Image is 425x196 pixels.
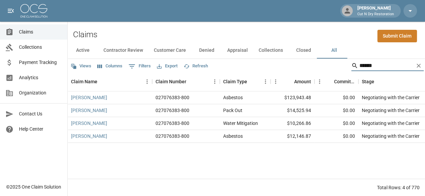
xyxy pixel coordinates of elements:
[68,42,98,59] button: Active
[71,72,97,91] div: Claim Name
[156,133,189,139] div: 027076383-800
[19,89,62,96] span: Organization
[362,133,420,139] div: Negotiating with the Carrier
[210,77,220,87] button: Menu
[220,72,270,91] div: Claim Type
[314,130,358,143] div: $0.00
[362,72,374,91] div: Stage
[152,72,220,91] div: Claim Number
[127,61,152,72] button: Show filters
[97,77,107,86] button: Sort
[71,94,107,101] a: [PERSON_NAME]
[377,184,420,191] div: Total Rows: 4 of 770
[270,104,314,117] div: $14,525.94
[156,120,189,127] div: 027076383-800
[362,120,420,127] div: Negotiating with the Carrier
[68,42,425,59] div: dynamic tabs
[285,77,294,86] button: Sort
[222,42,253,59] button: Appraisal
[253,42,288,59] button: Collections
[270,130,314,143] div: $12,146.87
[71,107,107,114] a: [PERSON_NAME]
[155,61,179,71] button: Export
[223,94,243,101] div: Asbestos
[414,61,424,71] button: Clear
[288,42,319,59] button: Closed
[19,110,62,117] span: Contact Us
[71,120,107,127] a: [PERSON_NAME]
[247,77,257,86] button: Sort
[19,74,62,81] span: Analytics
[223,72,247,91] div: Claim Type
[191,42,222,59] button: Denied
[325,77,334,86] button: Sort
[19,28,62,36] span: Claims
[357,12,394,17] p: Cut N Dry Restoration
[223,107,242,114] div: Pack Out
[71,133,107,139] a: [PERSON_NAME]
[223,120,258,127] div: Water Mitigation
[351,60,424,72] div: Search
[270,77,281,87] button: Menu
[314,72,358,91] div: Committed Amount
[69,61,93,71] button: Views
[377,30,417,42] a: Submit Claim
[98,42,148,59] button: Contractor Review
[156,94,189,101] div: 027076383-800
[270,117,314,130] div: $10,266.86
[270,72,314,91] div: Amount
[96,61,124,71] button: Select columns
[19,59,62,66] span: Payment Tracking
[19,126,62,133] span: Help Center
[334,72,355,91] div: Committed Amount
[314,104,358,117] div: $0.00
[314,77,325,87] button: Menu
[362,107,420,114] div: Negotiating with the Carrier
[260,77,270,87] button: Menu
[314,117,358,130] div: $0.00
[223,133,243,139] div: Asbestos
[156,107,189,114] div: 027076383-800
[68,72,152,91] div: Claim Name
[4,4,18,18] button: open drawer
[19,44,62,51] span: Collections
[355,5,397,17] div: [PERSON_NAME]
[362,94,420,101] div: Negotiating with the Carrier
[156,72,186,91] div: Claim Number
[6,183,61,190] div: © 2025 One Claim Solution
[270,91,314,104] div: $123,943.48
[374,77,384,86] button: Sort
[314,91,358,104] div: $0.00
[319,42,349,59] button: All
[294,72,311,91] div: Amount
[186,77,196,86] button: Sort
[182,61,210,71] button: Refresh
[20,4,47,18] img: ocs-logo-white-transparent.png
[148,42,191,59] button: Customer Care
[73,30,97,40] h2: Claims
[142,77,152,87] button: Menu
